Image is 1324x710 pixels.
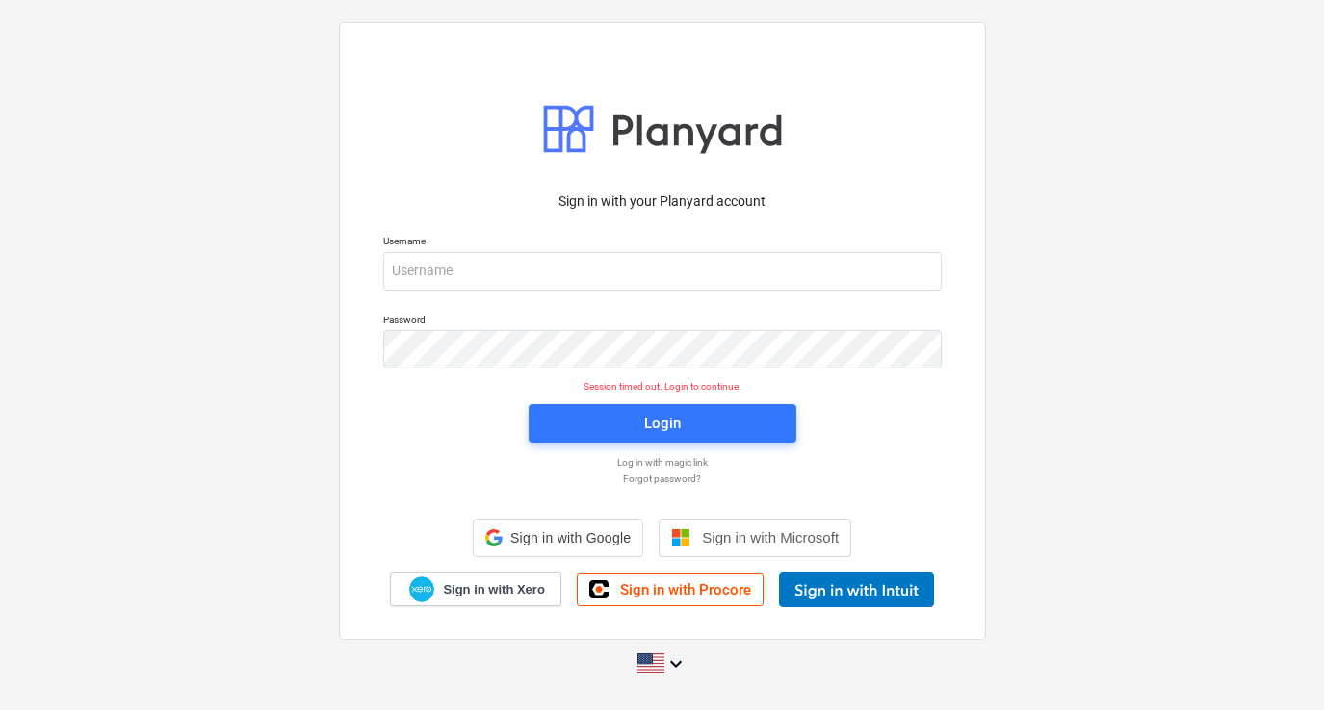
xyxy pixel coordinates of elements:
[383,252,942,291] input: Username
[664,652,688,675] i: keyboard_arrow_down
[671,528,690,547] img: Microsoft logo
[577,573,764,606] a: Sign in with Procore
[510,530,631,545] span: Sign in with Google
[702,529,839,545] span: Sign in with Microsoft
[644,411,681,436] div: Login
[473,519,643,557] div: Sign in with Google
[374,472,951,485] a: Forgot password?
[374,456,951,469] a: Log in with magic link
[390,572,561,606] a: Sign in with Xero
[409,576,434,602] img: Xero logo
[383,235,942,251] p: Username
[443,581,544,598] span: Sign in with Xero
[372,380,953,393] p: Session timed out. Login to continue.
[383,314,942,330] p: Password
[383,191,942,212] p: Sign in with your Planyard account
[620,581,751,598] span: Sign in with Procore
[529,404,796,443] button: Login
